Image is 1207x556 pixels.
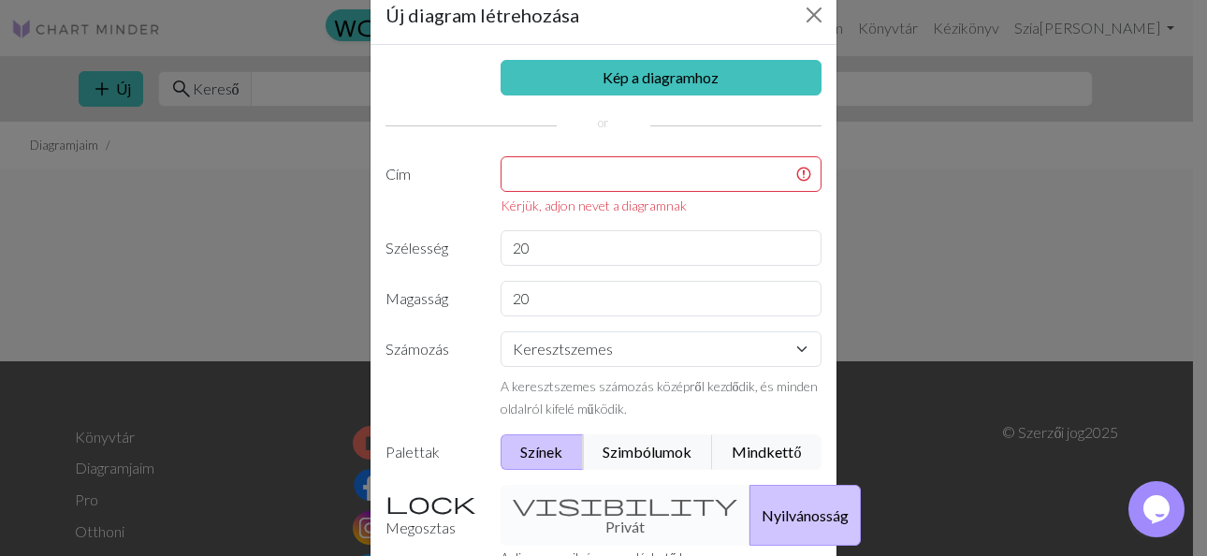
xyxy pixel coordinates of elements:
a: Kép a diagramhoz [501,60,822,95]
label: Cím [374,156,489,215]
small: A keresztszemes számozás középről kezdődik, és minden oldalról kifelé működik. [501,378,818,417]
button: Színek [501,434,584,470]
button: Szimbólumok [583,434,713,470]
iframe: chat widget [1128,481,1188,537]
div: Kérjük, adjon nevet a diagramnak [501,196,822,215]
label: Számozás [374,331,489,419]
label: Megosztas [374,485,489,546]
button: Mindkettő [712,434,822,470]
button: Nyilvánosság [749,485,861,546]
label: Szélesség [374,230,489,266]
h5: Új diagram létrehozása [385,1,579,29]
label: Palettak [374,434,489,470]
label: Magasság [374,281,489,316]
